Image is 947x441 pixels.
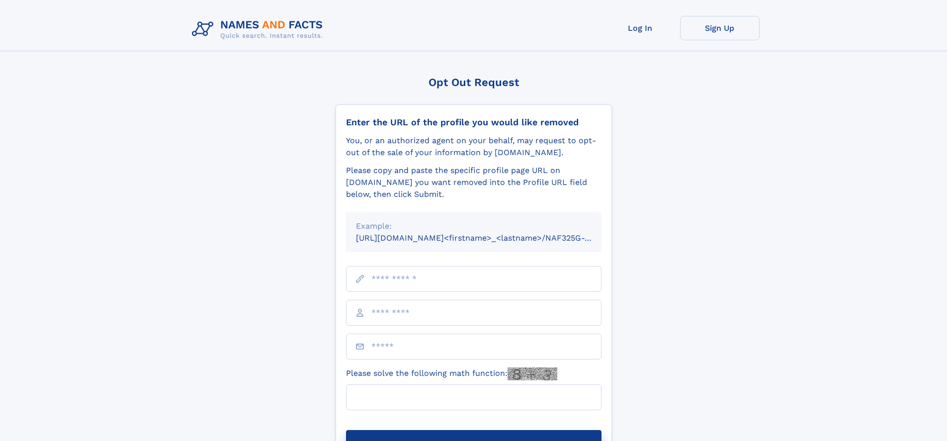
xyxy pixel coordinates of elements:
[188,16,331,43] img: Logo Names and Facts
[356,233,620,243] small: [URL][DOMAIN_NAME]<firstname>_<lastname>/NAF325G-xxxxxxxx
[346,367,557,380] label: Please solve the following math function:
[601,16,680,40] a: Log In
[356,220,592,232] div: Example:
[346,117,602,128] div: Enter the URL of the profile you would like removed
[346,135,602,159] div: You, or an authorized agent on your behalf, may request to opt-out of the sale of your informatio...
[346,165,602,200] div: Please copy and paste the specific profile page URL on [DOMAIN_NAME] you want removed into the Pr...
[336,76,612,88] div: Opt Out Request
[680,16,760,40] a: Sign Up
